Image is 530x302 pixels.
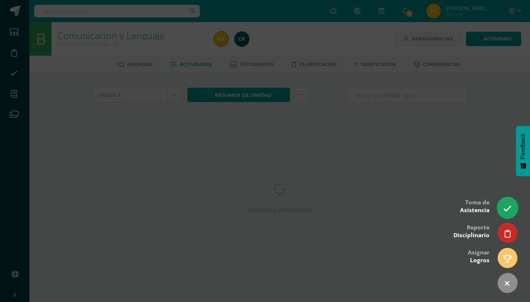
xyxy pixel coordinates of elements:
[468,244,490,268] div: Asignar
[516,126,530,176] button: Feedback - Mostrar encuesta
[453,219,490,243] div: Reporte
[460,194,490,218] div: Toma de
[470,256,490,264] span: Logros
[460,206,490,214] span: Asistencia
[520,133,526,159] span: Feedback
[453,231,490,239] span: Disciplinario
